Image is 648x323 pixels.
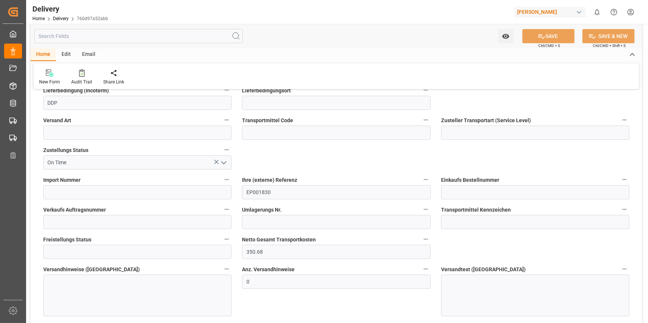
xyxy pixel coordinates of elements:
span: Lieferbedingungsort [242,87,291,95]
button: Versandtext ([GEOGRAPHIC_DATA]) [620,264,629,274]
div: Delivery [32,3,108,15]
span: Anz. Versandhinweise [242,266,295,273]
span: Netto Gesamt Transportkosten [242,236,316,244]
div: Audit Trail [71,79,92,85]
button: Anz. Versandhinweise [421,264,431,274]
button: open menu [498,29,513,43]
button: Help Center [605,4,622,20]
button: Lieferbedingung (Incoterm) [222,85,232,95]
button: Ihre (externe) Referenz [421,175,431,184]
span: Versandtext ([GEOGRAPHIC_DATA]) [441,266,526,273]
div: [PERSON_NAME] [514,7,586,18]
button: Versand Art [222,115,232,125]
span: Zusteller Transportart (Service Level) [441,117,531,124]
span: Versand Art [43,117,71,124]
span: Verkaufs Auftragsnummer [43,206,106,214]
span: Ihre (externe) Referenz [242,176,297,184]
button: open menu [218,157,229,168]
button: Einkaufs Bestellnummer [620,175,629,184]
span: Transportmittel Kennzeichen [441,206,511,214]
div: Email [76,48,101,61]
span: Lieferbedingung (Incoterm) [43,87,109,95]
button: Netto Gesamt Transportkosten [421,234,431,244]
a: Home [32,16,45,21]
button: Umlagerungs Nr. [421,205,431,214]
button: Freistellungs Status [222,234,232,244]
span: Zustellungs Status [43,146,88,154]
button: Verkaufs Auftragsnummer [222,205,232,214]
input: Search Fields [34,29,243,43]
button: Zustellungs Status [222,145,232,155]
div: Home [31,48,56,61]
button: Import Nummer [222,175,232,184]
a: Delivery [53,16,69,21]
button: SAVE [522,29,575,43]
span: Ctrl/CMD + Shift + S [593,43,626,48]
button: Versandhinweise ([GEOGRAPHIC_DATA]) [222,264,232,274]
button: Transportmittel Code [421,115,431,125]
span: Freistellungs Status [43,236,91,244]
span: Import Nummer [43,176,81,184]
span: Einkaufs Bestellnummer [441,176,499,184]
span: Transportmittel Code [242,117,293,124]
span: Umlagerungs Nr. [242,206,281,214]
button: SAVE & NEW [582,29,635,43]
button: Zusteller Transportart (Service Level) [620,115,629,125]
button: [PERSON_NAME] [514,5,589,19]
button: Transportmittel Kennzeichen [620,205,629,214]
span: Versandhinweise ([GEOGRAPHIC_DATA]) [43,266,140,273]
div: Share Link [103,79,124,85]
div: Edit [56,48,76,61]
span: Ctrl/CMD + S [538,43,560,48]
button: show 0 new notifications [589,4,605,20]
div: New Form [39,79,60,85]
button: Lieferbedingungsort [421,85,431,95]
